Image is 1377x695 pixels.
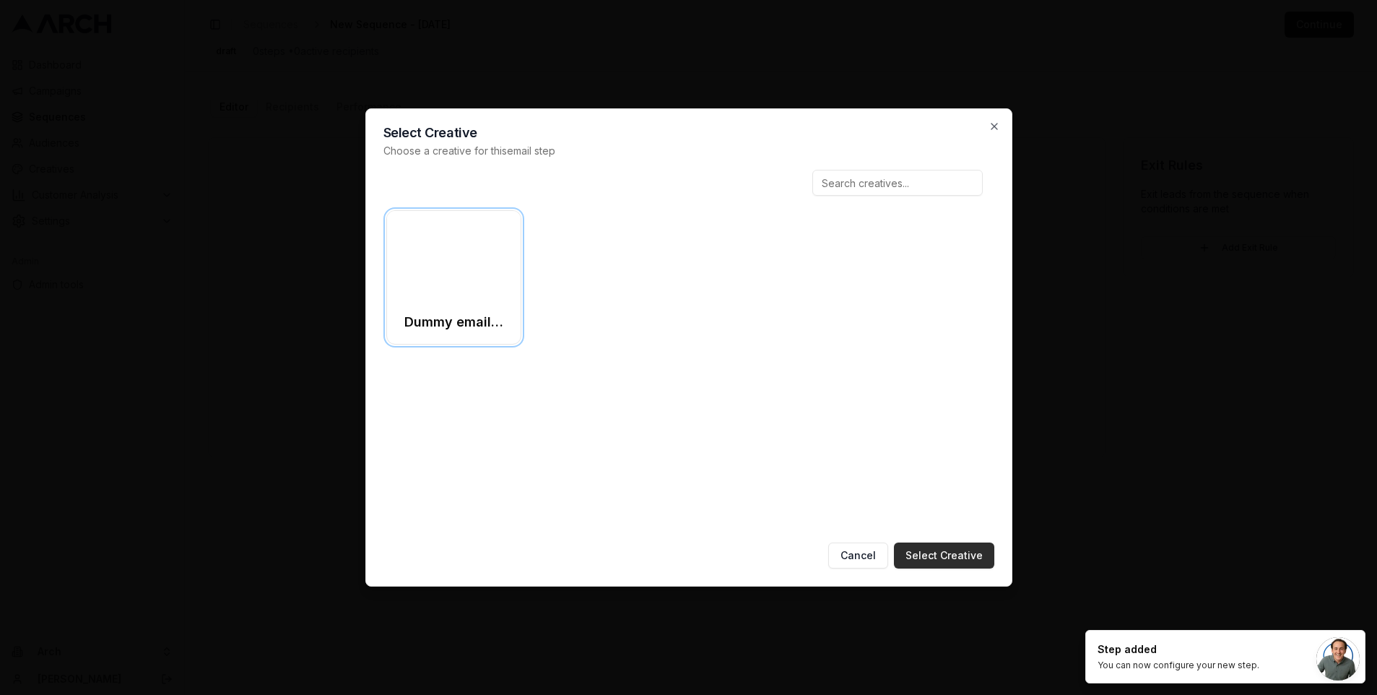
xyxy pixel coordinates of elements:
[828,543,888,569] button: Cancel
[812,170,983,196] input: Search creatives...
[894,543,994,569] button: Select Creative
[383,126,994,139] h2: Select Creative
[383,144,994,158] p: Choose a creative for this email step
[404,312,504,332] h3: Dummy email HTML template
